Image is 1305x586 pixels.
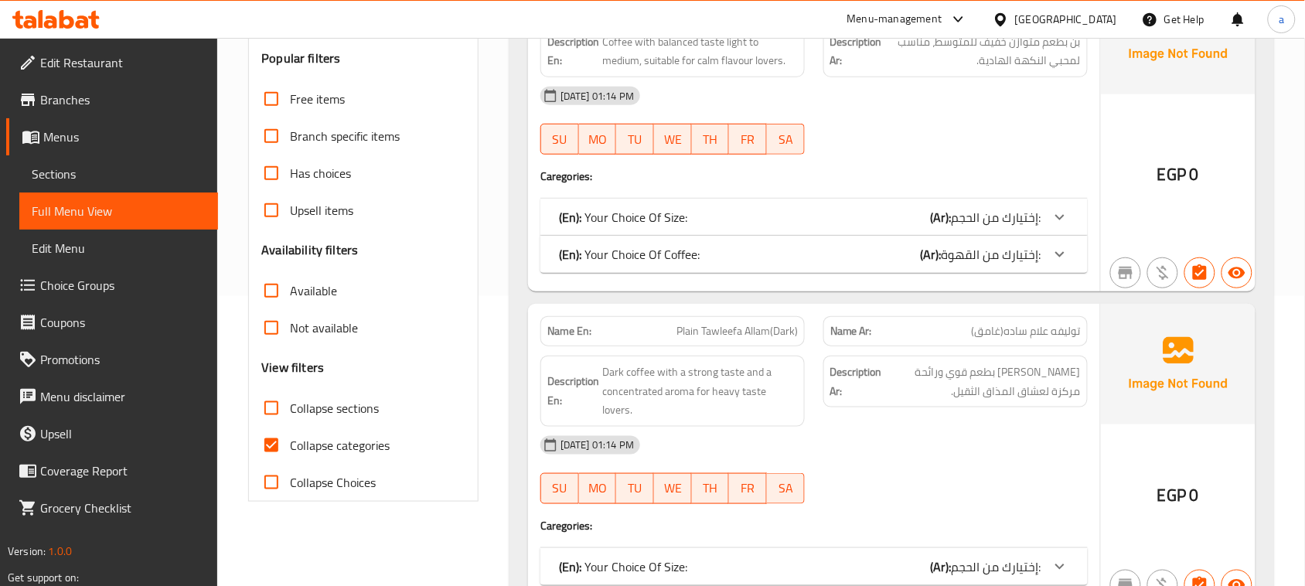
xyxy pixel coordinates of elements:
[6,341,218,378] a: Promotions
[1101,304,1256,424] img: Ae5nvW7+0k+MAAAAAElFTkSuQmCC
[290,164,351,182] span: Has choices
[6,304,218,341] a: Coupons
[1147,257,1178,288] button: Purchased item
[290,127,400,145] span: Branch specific items
[698,477,724,499] span: TH
[622,128,648,151] span: TU
[6,452,218,489] a: Coverage Report
[767,124,805,155] button: SA
[559,557,687,576] p: Your Choice Of Size:
[585,477,611,499] span: MO
[616,124,654,155] button: TU
[972,323,1081,339] span: توليفه علام ساده(غامق)
[847,10,942,29] div: Menu-management
[547,32,599,70] strong: Description En:
[585,128,611,151] span: MO
[48,541,72,561] span: 1.0.0
[290,281,337,300] span: Available
[1222,257,1252,288] button: Available
[6,81,218,118] a: Branches
[729,124,767,155] button: FR
[654,124,692,155] button: WE
[290,473,376,492] span: Collapse Choices
[8,541,46,561] span: Version:
[559,555,581,578] b: (En):
[32,239,206,257] span: Edit Menu
[40,90,206,109] span: Branches
[40,424,206,443] span: Upsell
[540,473,579,504] button: SU
[540,124,579,155] button: SU
[559,245,700,264] p: Your Choice Of Coffee:
[6,489,218,526] a: Grocery Checklist
[559,206,581,229] b: (En):
[931,555,952,578] b: (Ar):
[290,436,390,455] span: Collapse categories
[1190,159,1199,189] span: 0
[1015,11,1117,28] div: [GEOGRAPHIC_DATA]
[559,208,687,227] p: Your Choice Of Size:
[942,243,1041,266] span: إختيارك من القهوة:
[952,555,1041,578] span: إختيارك من الحجم:
[952,206,1041,229] span: إختيارك من الحجم:
[6,378,218,415] a: Menu disclaimer
[540,169,1088,184] h4: Caregories:
[540,236,1088,273] div: (En): Your Choice Of Coffee:(Ar):إختيارك من القهوة:
[554,89,640,104] span: [DATE] 01:14 PM
[692,124,730,155] button: TH
[698,128,724,151] span: TH
[43,128,206,146] span: Menus
[579,473,617,504] button: MO
[290,399,379,417] span: Collapse sections
[261,359,324,376] h3: View filters
[654,473,692,504] button: WE
[547,372,599,410] strong: Description En:
[19,192,218,230] a: Full Menu View
[6,415,218,452] a: Upsell
[559,243,581,266] b: (En):
[290,201,353,220] span: Upsell items
[547,477,573,499] span: SU
[40,276,206,295] span: Choice Groups
[40,350,206,369] span: Promotions
[32,165,206,183] span: Sections
[660,477,686,499] span: WE
[1184,257,1215,288] button: Has choices
[6,44,218,81] a: Edit Restaurant
[1157,159,1186,189] span: EGP
[547,128,573,151] span: SU
[290,90,345,108] span: Free items
[540,518,1088,533] h4: Caregories:
[40,387,206,406] span: Menu disclaimer
[547,323,591,339] strong: Name En:
[19,230,218,267] a: Edit Menu
[40,313,206,332] span: Coupons
[1110,257,1141,288] button: Not branch specific item
[579,124,617,155] button: MO
[1157,480,1186,510] span: EGP
[921,243,942,266] b: (Ar):
[554,438,640,452] span: [DATE] 01:14 PM
[261,241,358,259] h3: Availability filters
[1190,480,1199,510] span: 0
[773,477,799,499] span: SA
[616,473,654,504] button: TU
[40,462,206,480] span: Coverage Report
[885,363,1081,400] span: بن غامق بطعم قوي ورائحة مركزة لعشاق المذاق الثقيل.
[676,323,798,339] span: Plain Tawleefa Allam(Dark)
[735,477,761,499] span: FR
[290,319,358,337] span: Not available
[261,49,465,67] h3: Popular filters
[6,118,218,155] a: Menus
[540,548,1088,585] div: (En): Your Choice Of Size:(Ar):إختيارك من الحجم:
[622,477,648,499] span: TU
[931,206,952,229] b: (Ar):
[40,53,206,72] span: Edit Restaurant
[602,363,798,420] span: Dark coffee with a strong taste and a concentrated aroma for heavy taste lovers.
[40,499,206,517] span: Grocery Checklist
[692,473,730,504] button: TH
[830,32,882,70] strong: Description Ar:
[830,323,872,339] strong: Name Ar:
[729,473,767,504] button: FR
[767,473,805,504] button: SA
